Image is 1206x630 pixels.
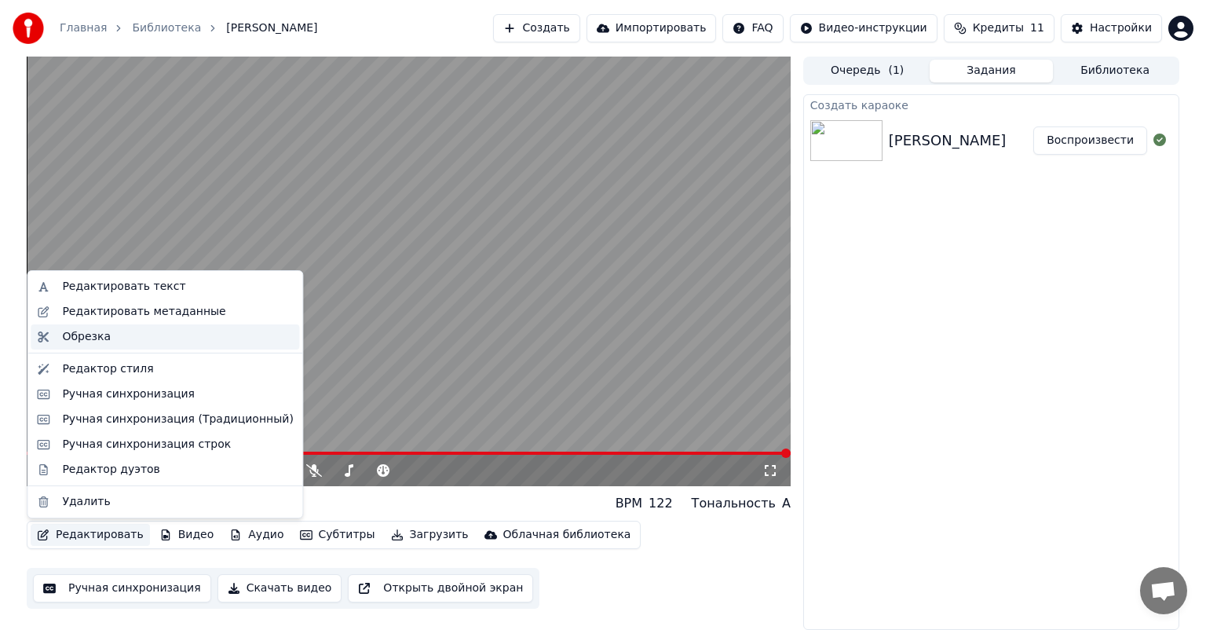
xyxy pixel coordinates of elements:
[806,60,930,82] button: Очередь
[223,524,290,546] button: Аудио
[132,20,201,36] a: Библиотека
[1053,60,1177,82] button: Библиотека
[790,14,937,42] button: Видео-инструкции
[226,20,317,36] span: [PERSON_NAME]
[13,13,44,44] img: youka
[62,437,231,452] div: Ручная синхронизация строк
[973,20,1024,36] span: Кредиты
[217,574,342,603] button: Скачать видео
[722,14,783,42] button: FAQ
[1090,20,1152,36] div: Настройки
[1061,14,1162,42] button: Настройки
[587,14,717,42] button: Импортировать
[153,524,221,546] button: Видео
[60,20,107,36] a: Главная
[649,494,673,513] div: 122
[62,329,111,345] div: Обрезка
[889,130,1007,152] div: [PERSON_NAME]
[62,361,153,377] div: Редактор стиля
[503,527,631,543] div: Облачная библиотека
[62,494,110,510] div: Удалить
[1030,20,1044,36] span: 11
[782,494,791,513] div: A
[62,304,225,320] div: Редактировать метаданные
[1033,126,1147,155] button: Воспроизвести
[616,494,642,513] div: BPM
[385,524,475,546] button: Загрузить
[944,14,1054,42] button: Кредиты11
[62,279,185,295] div: Редактировать текст
[62,462,159,478] div: Редактор дуэтов
[888,63,904,79] span: ( 1 )
[692,494,776,513] div: Тональность
[31,524,150,546] button: Редактировать
[1140,567,1187,614] a: Открытый чат
[60,20,318,36] nav: breadcrumb
[348,574,533,603] button: Открыть двойной экран
[930,60,1054,82] button: Задания
[62,386,195,402] div: Ручная синхронизация
[33,574,211,603] button: Ручная синхронизация
[294,524,382,546] button: Субтитры
[804,95,1179,114] div: Создать караоке
[493,14,579,42] button: Создать
[62,412,293,427] div: Ручная синхронизация (Традиционный)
